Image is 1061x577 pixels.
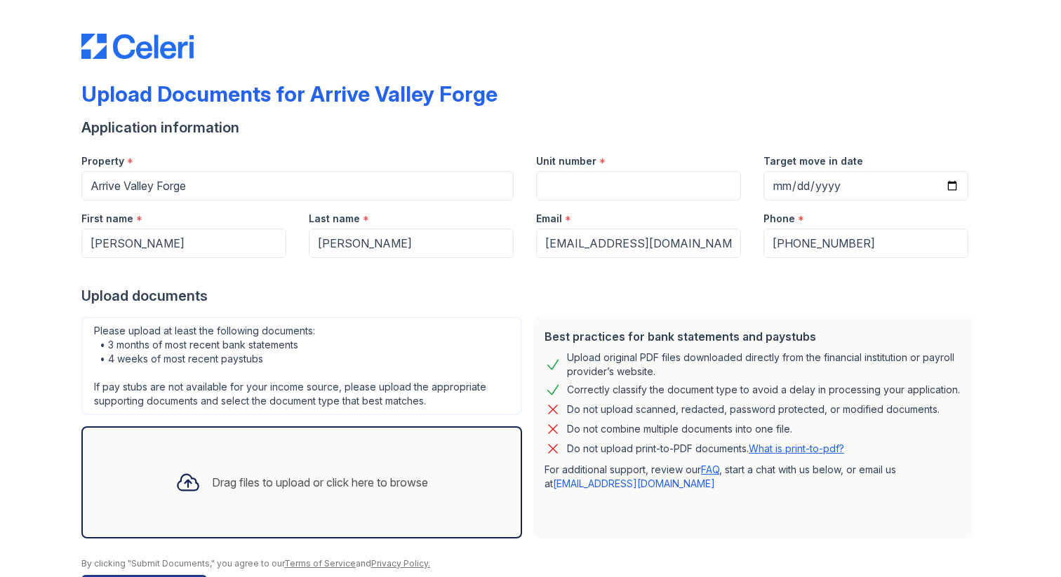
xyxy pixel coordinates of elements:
[81,558,980,569] div: By clicking "Submit Documents," you agree to our and
[567,421,792,437] div: Do not combine multiple documents into one file.
[567,381,960,398] div: Correctly classify the document type to avoid a delay in processing your application.
[536,154,596,168] label: Unit number
[763,154,863,168] label: Target move in date
[545,328,963,345] div: Best practices for bank statements and paystubs
[81,34,194,59] img: CE_Logo_Blue-a8612792a0a2168367f1c8372b55b34899dd931a85d93a1a3d3e32e68fde9ad4.png
[567,401,940,418] div: Do not upload scanned, redacted, password protected, or modified documents.
[81,81,498,107] div: Upload Documents for Arrive Valley Forge
[371,558,430,569] a: Privacy Policy.
[749,442,844,454] a: What is print-to-pdf?
[81,317,522,415] div: Please upload at least the following documents: • 3 months of most recent bank statements • 4 wee...
[212,474,428,491] div: Drag files to upload or click here to browse
[567,442,844,456] p: Do not upload print-to-PDF documents.
[567,351,963,379] div: Upload original PDF files downloaded directly from the financial institution or payroll provider’...
[545,463,963,491] p: For additional support, review our , start a chat with us below, or email us at
[81,286,980,306] div: Upload documents
[309,212,360,226] label: Last name
[553,477,715,489] a: [EMAIL_ADDRESS][DOMAIN_NAME]
[536,212,562,226] label: Email
[81,154,124,168] label: Property
[763,212,795,226] label: Phone
[284,558,356,569] a: Terms of Service
[701,463,719,475] a: FAQ
[81,118,980,137] div: Application information
[81,212,133,226] label: First name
